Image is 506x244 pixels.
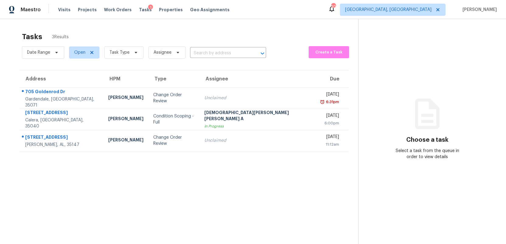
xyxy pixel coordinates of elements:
[204,123,311,129] div: In Progress
[325,99,339,105] div: 6:31pm
[74,49,85,56] span: Open
[321,113,339,120] div: [DATE]
[25,117,99,129] div: Calera, [GEOGRAPHIC_DATA], 35040
[154,49,172,56] span: Assignee
[153,134,195,147] div: Change Order Review
[139,8,152,12] span: Tasks
[19,70,103,87] th: Address
[199,70,316,87] th: Assignee
[108,137,144,144] div: [PERSON_NAME]
[321,91,339,99] div: [DATE]
[320,99,325,105] img: Overdue Alarm Icon
[159,7,183,13] span: Properties
[190,7,230,13] span: Geo Assignments
[309,46,349,58] button: Create a Task
[108,94,144,102] div: [PERSON_NAME]
[58,7,71,13] span: Visits
[204,95,311,101] div: Unclaimed
[460,7,497,13] span: [PERSON_NAME]
[25,134,99,142] div: [STREET_ADDRESS]
[393,148,462,160] div: Select a task from the queue in order to view details
[22,34,42,40] h2: Tasks
[25,89,99,96] div: 705 Goldenrod Dr
[190,49,249,58] input: Search by address
[406,137,449,143] h3: Choose a task
[78,7,97,13] span: Projects
[148,5,153,11] div: 1
[25,142,99,148] div: [PERSON_NAME], AL, 35147
[153,92,195,104] div: Change Order Review
[25,110,99,117] div: [STREET_ADDRESS]
[109,49,130,56] span: Task Type
[316,70,348,87] th: Due
[103,70,148,87] th: HPM
[321,134,339,141] div: [DATE]
[104,7,132,13] span: Work Orders
[258,49,267,58] button: Open
[52,34,69,40] span: 3 Results
[148,70,199,87] th: Type
[345,7,431,13] span: [GEOGRAPHIC_DATA], [GEOGRAPHIC_DATA]
[312,49,346,56] span: Create a Task
[204,110,311,123] div: [DEMOGRAPHIC_DATA][PERSON_NAME] [PERSON_NAME] A
[321,120,339,126] div: 6:00pm
[331,4,335,10] div: 20
[21,7,41,13] span: Maestro
[153,113,195,125] div: Condition Scoping - Full
[25,96,99,108] div: Gardendale, [GEOGRAPHIC_DATA], 35071
[108,116,144,123] div: [PERSON_NAME]
[27,49,50,56] span: Date Range
[321,141,339,147] div: 11:12am
[204,137,311,144] div: Unclaimed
